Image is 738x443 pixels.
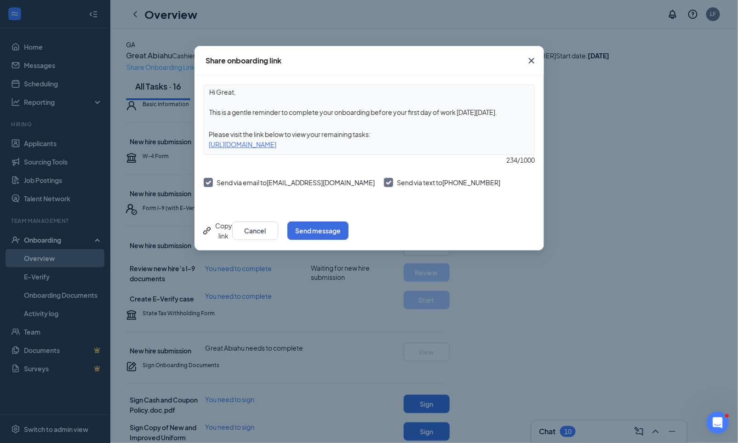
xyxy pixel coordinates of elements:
[519,46,544,75] button: Close
[217,178,375,187] span: Send via email to [EMAIL_ADDRESS][DOMAIN_NAME]
[202,221,232,241] div: Copy link
[397,178,500,187] span: Send via text to [PHONE_NUMBER]
[204,179,212,187] svg: Checkmark
[526,55,537,66] svg: Cross
[202,221,232,241] button: Link Copy link
[204,139,534,149] div: [URL][DOMAIN_NAME]
[206,56,281,66] div: Share onboarding link
[232,221,278,240] button: Cancel
[707,412,729,434] iframe: Intercom live chat
[204,129,534,139] div: Please visit the link below to view your remaining tasks:
[287,221,349,240] button: Send message
[202,225,213,236] svg: Link
[204,155,535,165] div: 234 / 1000
[204,85,534,119] textarea: Hi Great, This is a gentle reminder to complete your onboarding before your first day of work [DA...
[384,179,392,187] svg: Checkmark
